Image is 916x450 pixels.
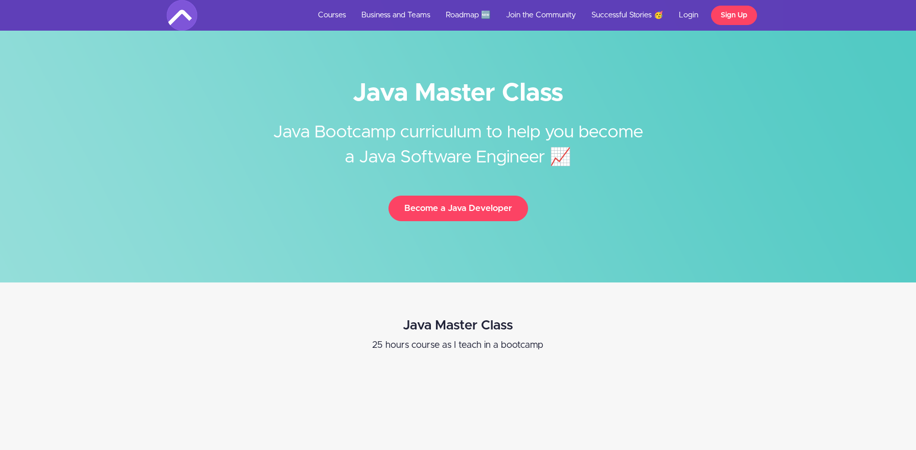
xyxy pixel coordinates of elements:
[155,338,761,352] p: 25 hours course as I teach in a bootcamp
[266,105,650,170] h2: Java Bootcamp curriculum to help you become a Java Software Engineer 📈
[155,318,761,333] h2: Java Master Class
[167,82,749,105] h1: Java Master Class
[711,6,757,25] a: Sign Up
[388,196,528,221] button: Become a Java Developer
